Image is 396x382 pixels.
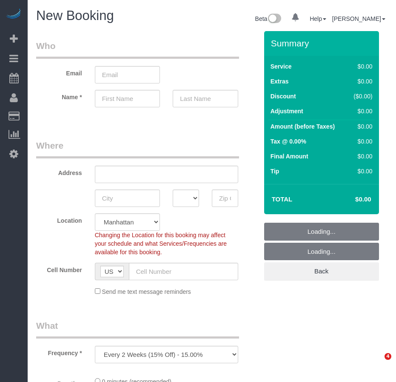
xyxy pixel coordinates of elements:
label: Discount [271,92,296,101]
a: Beta [255,15,282,22]
legend: Where [36,139,239,158]
div: $0.00 [350,122,373,131]
label: Final Amount [271,152,308,161]
label: Name * [30,90,88,101]
input: Zip Code [212,190,238,207]
label: Address [30,166,88,177]
span: Send me text message reminders [102,288,191,295]
legend: Who [36,40,239,59]
div: $0.00 [350,167,373,175]
a: Back [264,262,379,280]
a: [PERSON_NAME] [332,15,385,22]
div: $0.00 [350,77,373,86]
span: New Booking [36,8,114,23]
div: $0.00 [350,152,373,161]
label: Tip [271,167,279,175]
label: Email [30,66,88,78]
div: $0.00 [350,107,373,115]
input: Email [95,66,160,83]
label: Tax @ 0.00% [271,137,306,146]
label: Extras [271,77,289,86]
img: Automaid Logo [5,9,22,20]
label: Frequency * [30,346,88,357]
h4: $0.00 [330,196,371,203]
a: Help [310,15,326,22]
label: Location [30,213,88,225]
iframe: Intercom live chat [367,353,387,373]
input: First Name [95,90,160,107]
h3: Summary [271,38,375,48]
label: Service [271,62,292,71]
label: Amount (before Taxes) [271,122,335,131]
span: 4 [385,353,391,360]
div: $0.00 [350,62,373,71]
legend: What [36,319,239,339]
img: New interface [267,14,281,25]
input: City [95,190,160,207]
span: Changing the Location for this booking may affect your schedule and what Services/Frequencies are... [95,232,227,256]
div: ($0.00) [350,92,373,101]
label: Adjustment [271,107,303,115]
div: $0.00 [350,137,373,146]
strong: Total [272,195,293,203]
input: Cell Number [129,263,238,280]
input: Last Name [173,90,238,107]
label: Cell Number [30,263,88,274]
